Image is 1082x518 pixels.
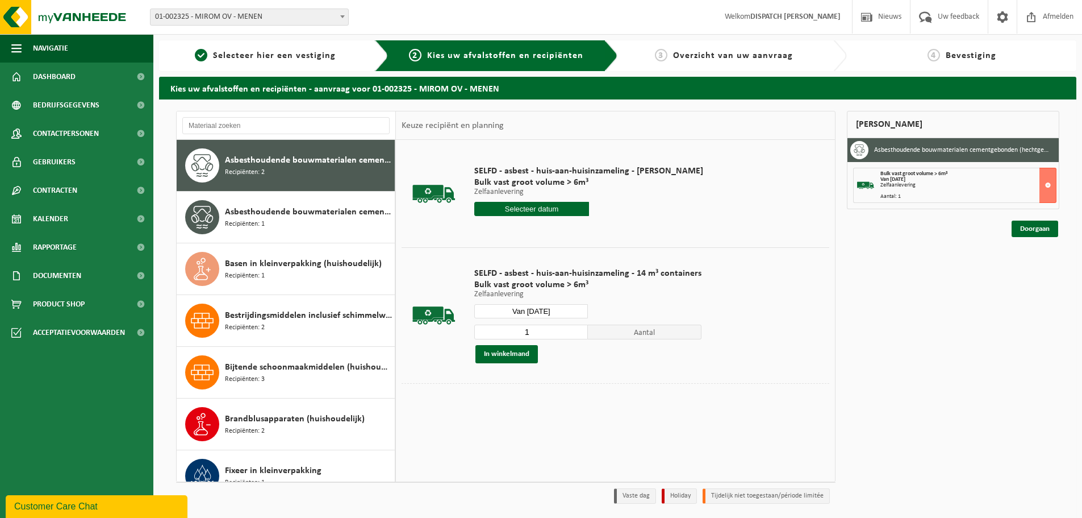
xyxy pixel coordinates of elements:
span: Contactpersonen [33,119,99,148]
p: Zelfaanlevering [474,291,701,299]
span: Bestrijdingsmiddelen inclusief schimmelwerende beschermingsmiddelen (huishoudelijk) [225,309,392,322]
button: Asbesthoudende bouwmaterialen cementgebonden met isolatie(hechtgebonden) Recipiënten: 1 [177,192,395,243]
strong: DISPATCH [PERSON_NAME] [750,13,841,21]
span: 01-002325 - MIROM OV - MENEN [150,9,349,26]
span: Kalender [33,205,68,233]
span: Recipiënten: 2 [225,426,265,437]
span: 2 [409,49,421,61]
span: Bulk vast groot volume > 6m³ [880,171,947,177]
span: Aantal [588,325,701,339]
span: Kies uw afvalstoffen en recipiënten [427,51,583,60]
input: Selecteer datum [474,304,588,318]
span: Contracten [33,176,77,205]
input: Selecteer datum [474,202,589,216]
span: 1 [195,49,207,61]
button: In winkelmand [475,345,538,363]
span: Bijtende schoonmaakmiddelen (huishoudelijk) [225,360,392,374]
span: Fixeer in kleinverpakking [225,464,321,478]
span: Product Shop [33,290,85,318]
span: Recipiënten: 2 [225,322,265,333]
span: Brandblusapparaten (huishoudelijk) [225,412,365,426]
span: SELFD - asbest - huis-aan-huisinzameling - 14 m³ containers [474,268,701,279]
span: SELFD - asbest - huis-aan-huisinzameling - [PERSON_NAME] [474,165,703,177]
h3: Asbesthoudende bouwmaterialen cementgebonden (hechtgebonden) [874,141,1050,159]
div: Zelfaanlevering [880,183,1056,188]
button: Brandblusapparaten (huishoudelijk) Recipiënten: 2 [177,399,395,450]
li: Vaste dag [614,488,656,504]
a: 1Selecteer hier een vestiging [165,49,366,63]
span: Recipiënten: 1 [225,478,265,488]
span: 01-002325 - MIROM OV - MENEN [151,9,348,25]
span: Bulk vast groot volume > 6m³ [474,279,701,291]
span: Bevestiging [946,51,996,60]
span: Recipiënten: 1 [225,219,265,230]
strong: Van [DATE] [880,176,905,183]
li: Holiday [662,488,697,504]
span: 4 [928,49,940,61]
span: Recipiënten: 2 [225,167,265,178]
div: [PERSON_NAME] [847,111,1059,138]
iframe: chat widget [6,493,190,518]
span: Dashboard [33,63,76,91]
button: Asbesthoudende bouwmaterialen cementgebonden (hechtgebonden) Recipiënten: 2 [177,140,395,192]
li: Tijdelijk niet toegestaan/période limitée [703,488,830,504]
span: Asbesthoudende bouwmaterialen cementgebonden (hechtgebonden) [225,154,392,167]
span: Rapportage [33,233,77,262]
input: Materiaal zoeken [182,117,390,134]
span: Recipiënten: 1 [225,271,265,281]
span: Basen in kleinverpakking (huishoudelijk) [225,257,382,271]
span: Recipiënten: 3 [225,374,265,385]
h2: Kies uw afvalstoffen en recipiënten - aanvraag voor 01-002325 - MIROM OV - MENEN [159,77,1076,99]
span: Asbesthoudende bouwmaterialen cementgebonden met isolatie(hechtgebonden) [225,205,392,219]
span: Selecteer hier een vestiging [213,51,336,60]
span: Acceptatievoorwaarden [33,318,125,347]
div: Aantal: 1 [880,194,1056,200]
button: Bestrijdingsmiddelen inclusief schimmelwerende beschermingsmiddelen (huishoudelijk) Recipiënten: 2 [177,295,395,347]
span: Navigatie [33,34,68,63]
button: Fixeer in kleinverpakking Recipiënten: 1 [177,450,395,502]
button: Basen in kleinverpakking (huishoudelijk) Recipiënten: 1 [177,243,395,295]
span: Bedrijfsgegevens [33,91,99,119]
span: Gebruikers [33,148,76,176]
span: Bulk vast groot volume > 6m³ [474,177,703,188]
a: Doorgaan [1012,221,1058,237]
span: 3 [655,49,667,61]
span: Overzicht van uw aanvraag [673,51,793,60]
div: Keuze recipiënt en planning [396,111,509,140]
button: Bijtende schoonmaakmiddelen (huishoudelijk) Recipiënten: 3 [177,347,395,399]
p: Zelfaanlevering [474,188,703,196]
span: Documenten [33,262,81,290]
